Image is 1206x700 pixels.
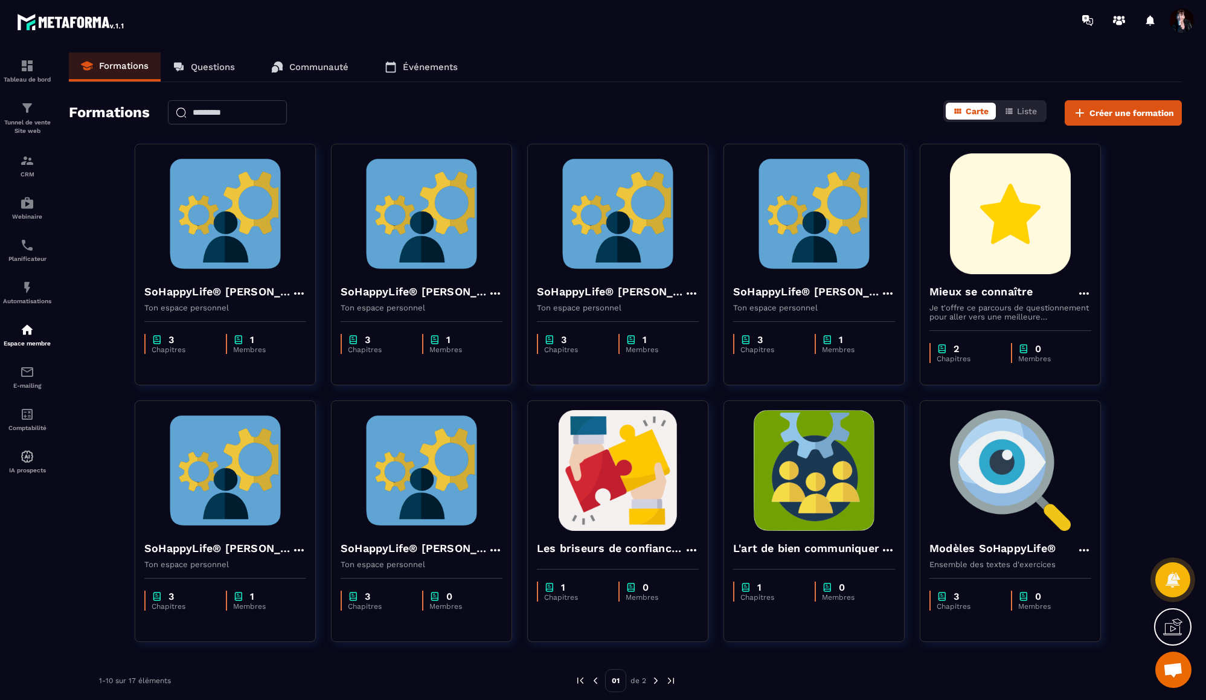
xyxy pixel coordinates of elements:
p: 1 [757,582,762,593]
p: Membres [822,593,883,602]
span: Créer une formation [1089,107,1174,119]
p: Chapitres [348,602,410,611]
img: chapter [626,582,637,593]
img: next [650,675,661,686]
img: chapter [152,591,162,602]
p: Ton espace personnel [733,303,895,312]
p: Membres [626,345,687,354]
button: Carte [946,103,996,120]
img: automations [20,280,34,295]
p: Ton espace personnel [341,303,502,312]
p: Chapitres [544,593,606,602]
img: accountant [20,407,34,422]
img: formation-background [144,153,306,274]
a: Communauté [259,53,361,82]
h4: SoHappyLife® [PERSON_NAME] [144,283,292,300]
p: 3 [365,334,370,345]
img: logo [17,11,126,33]
p: Membres [1018,355,1079,363]
p: 1 [561,582,565,593]
img: automations [20,449,34,464]
p: Chapitres [937,355,999,363]
img: chapter [429,334,440,345]
p: 3 [168,334,174,345]
a: schedulerschedulerPlanificateur [3,229,51,271]
button: Liste [997,103,1044,120]
a: formationformationTableau de bord [3,50,51,92]
p: 1 [839,334,843,345]
a: formation-backgroundLes briseurs de confiance dans l'entreprisechapter1Chapitreschapter0Membres [527,400,723,657]
p: Chapitres [152,602,214,611]
a: automationsautomationsWebinaire [3,187,51,229]
h4: L'art de bien communiquer [733,540,879,557]
span: Carte [966,106,989,116]
p: Formations [99,60,149,71]
img: formation [20,59,34,73]
p: IA prospects [3,467,51,474]
p: Je t'offre ce parcours de questionnement pour aller vers une meilleure connaissance de toi et de ... [929,303,1091,321]
img: chapter [822,582,833,593]
h4: SoHappyLife® [PERSON_NAME] [537,283,684,300]
img: prev [590,675,601,686]
a: formation-backgroundSoHappyLife® [PERSON_NAME]Ton espace personnelchapter3Chapitreschapter1Membres [135,144,331,400]
p: 0 [446,591,452,602]
img: chapter [937,591,948,602]
a: automationsautomationsAutomatisations [3,271,51,313]
img: chapter [233,334,244,345]
p: 3 [168,591,174,602]
img: formation-background [733,153,895,274]
a: Événements [373,53,470,82]
img: formation [20,153,34,168]
p: de 2 [630,676,646,686]
h4: SoHappyLife® [PERSON_NAME] [341,283,488,300]
a: Questions [161,53,247,82]
p: Ton espace personnel [341,560,502,569]
p: Chapitres [740,593,803,602]
p: 0 [1035,343,1041,355]
a: formationformationCRM [3,144,51,187]
img: chapter [233,591,244,602]
img: scheduler [20,238,34,252]
a: formation-backgroundSoHappyLife® [PERSON_NAME]Ton espace personnelchapter3Chapitreschapter1Membres [723,144,920,400]
p: 0 [839,582,845,593]
h4: SoHappyLife® [PERSON_NAME] [144,540,292,557]
img: formation-background [341,153,502,274]
img: chapter [740,582,751,593]
h4: Les briseurs de confiance dans l'entreprise [537,540,684,557]
p: Tableau de bord [3,76,51,83]
a: formation-backgroundL'art de bien communiquerchapter1Chapitreschapter0Membres [723,400,920,657]
a: Formations [69,53,161,82]
button: Créer une formation [1065,100,1182,126]
img: automations [20,196,34,210]
img: automations [20,323,34,337]
img: next [666,675,676,686]
img: chapter [740,334,751,345]
p: 1 [446,334,451,345]
p: 1 [250,591,254,602]
a: automationsautomationsEspace membre [3,313,51,356]
p: Comptabilité [3,425,51,431]
img: chapter [544,334,555,345]
p: Chapitres [937,602,999,611]
h4: SoHappyLife® [PERSON_NAME] [341,540,488,557]
p: 0 [643,582,649,593]
p: Chapitres [152,345,214,354]
img: chapter [1018,343,1029,355]
img: email [20,365,34,379]
p: Questions [191,62,235,72]
p: Membres [822,345,883,354]
img: chapter [822,334,833,345]
span: Liste [1017,106,1037,116]
p: Chapitres [348,345,410,354]
img: formation-background [341,410,502,531]
a: formation-backgroundSoHappyLife® [PERSON_NAME]Ton espace personnelchapter3Chapitreschapter1Membres [135,400,331,657]
h2: Formations [69,100,150,126]
p: Ton espace personnel [144,303,306,312]
h4: Mieux se connaître [929,283,1033,300]
p: 1 [643,334,647,345]
img: chapter [152,334,162,345]
p: Communauté [289,62,348,72]
p: Événements [403,62,458,72]
p: 3 [954,591,959,602]
p: 2 [954,343,959,355]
